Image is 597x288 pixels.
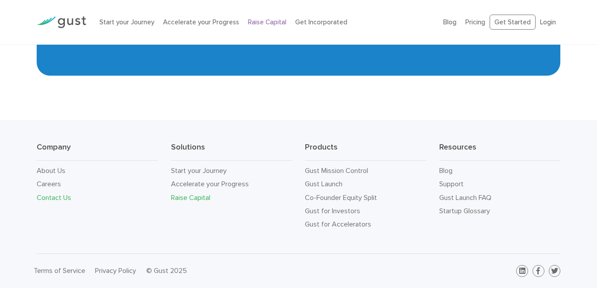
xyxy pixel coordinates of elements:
[540,18,556,26] a: Login
[443,18,456,26] a: Blog
[305,220,371,228] a: Gust for Accelerators
[99,18,154,26] a: Start your Journey
[37,166,65,175] a: About Us
[37,180,61,188] a: Careers
[37,193,71,202] a: Contact Us
[34,266,85,275] a: Terms of Service
[439,180,464,188] a: Support
[490,15,536,30] a: Get Started
[171,142,292,161] h3: Solutions
[146,265,292,277] div: © Gust 2025
[439,166,453,175] a: Blog
[171,166,227,175] a: Start your Journey
[295,18,347,26] a: Get Incorporated
[37,142,158,161] h3: Company
[163,18,239,26] a: Accelerate your Progress
[305,193,377,202] a: Co-Founder Equity Split
[305,207,360,215] a: Gust for Investors
[439,193,491,202] a: Gust Launch FAQ
[248,18,286,26] a: Raise Capital
[37,16,86,28] img: Gust Logo
[171,193,210,202] a: Raise Capital
[439,142,560,161] h3: Resources
[95,266,136,275] a: Privacy Policy
[439,207,490,215] a: Startup Glossary
[305,166,368,175] a: Gust Mission Control
[465,18,485,26] a: Pricing
[171,180,249,188] a: Accelerate your Progress
[305,142,426,161] h3: Products
[305,180,342,188] a: Gust Launch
